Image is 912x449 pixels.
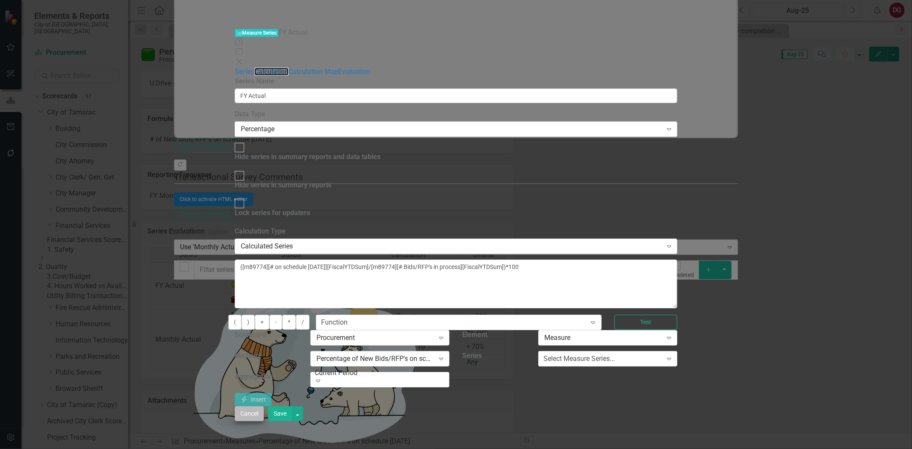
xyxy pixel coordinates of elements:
button: Insert [235,393,272,406]
a: Calculation Map [289,68,338,76]
div: Lock series for updaters [235,208,310,218]
button: ) [242,315,255,330]
a: Calculation [254,68,289,76]
a: Evaluation [338,68,370,76]
div: Current Period [315,368,450,378]
div: Procurement [316,333,434,343]
label: Aggregation [235,372,273,382]
div: Hide series in summary reports [235,180,331,190]
div: Measure [544,333,662,343]
a: Series [235,68,254,76]
button: + [255,315,269,330]
button: Cancel [235,406,264,421]
textarea: ([m89774][# on schedule [DATE]][FiscalYTDSum]/[m89774][# Bids/RFP's in process][FiscalYTDSum])*100 [235,260,677,308]
div: Function [321,318,348,328]
div: Percentage [241,124,662,134]
label: Series Name [235,77,677,86]
div: Percentage of New Bids/RFP's on schedule [DATE] [316,354,434,364]
label: Calculation Type [235,227,677,236]
input: Series Name [235,89,677,103]
div: Calculated Series [241,242,662,251]
label: Element [463,330,488,340]
button: Test [614,315,678,330]
button: - [269,315,282,330]
label: Measure [235,351,262,361]
button: Save [268,406,292,421]
button: ( [228,315,242,330]
button: / [296,315,310,330]
span: FY Actual [278,28,307,36]
div: Hide series in summary reports and data tables [235,152,381,162]
div: Select Measure Series... [543,354,615,364]
span: Measure Series [235,29,279,37]
label: Series [463,351,482,361]
label: Scorecard [235,330,266,340]
label: Data Type [235,109,677,119]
